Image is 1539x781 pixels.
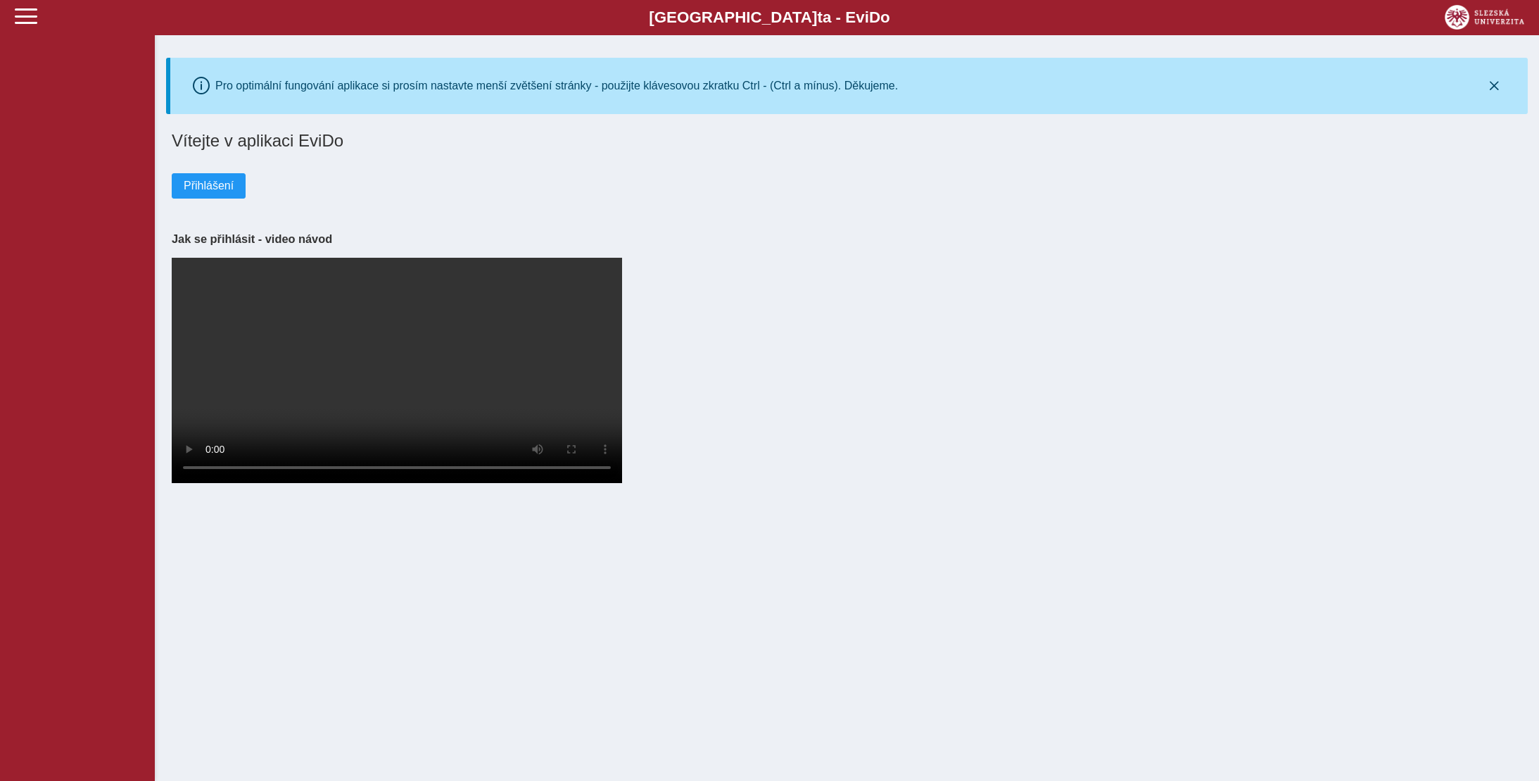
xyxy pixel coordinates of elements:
b: [GEOGRAPHIC_DATA] a - Evi [42,8,1497,27]
span: Přihlášení [184,180,234,192]
span: D [869,8,880,26]
h3: Jak se přihlásit - video návod [172,232,1522,246]
div: Pro optimální fungování aplikace si prosím nastavte menší zvětšení stránky - použijte klávesovou ... [215,80,898,92]
button: Přihlášení [172,173,246,199]
span: o [880,8,890,26]
h1: Vítejte v aplikaci EviDo [172,131,1522,151]
span: t [817,8,822,26]
video: Your browser does not support the video tag. [172,258,622,483]
img: logo_web_su.png [1445,5,1524,30]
